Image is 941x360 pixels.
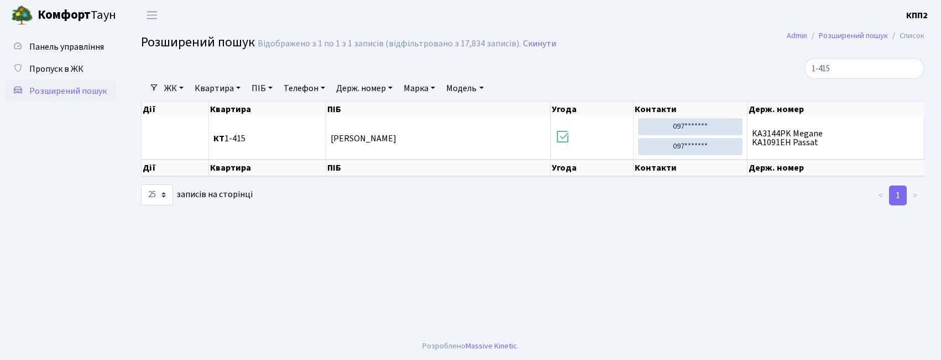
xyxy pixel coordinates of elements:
[399,79,440,98] a: Марка
[442,79,488,98] a: Модель
[29,41,104,53] span: Панель управління
[466,340,517,352] a: Massive Kinetic
[770,24,941,47] nav: breadcrumb
[332,79,397,98] a: Держ. номер
[213,134,321,143] span: 1-415
[29,63,83,75] span: Пропуск в ЖК
[142,102,209,117] th: Дії
[138,6,166,24] button: Переключити навігацію
[6,36,116,58] a: Панель управління
[141,184,253,205] label: записів на сторінці
[279,79,330,98] a: Телефон
[331,133,396,145] span: [PERSON_NAME]
[551,160,634,176] th: Угода
[888,30,924,42] li: Список
[38,6,116,25] span: Таун
[747,102,925,117] th: Держ. номер
[209,102,326,117] th: Квартира
[326,102,551,117] th: ПІБ
[247,79,277,98] a: ПІБ
[11,4,33,27] img: logo.png
[551,102,634,117] th: Угода
[258,39,521,49] div: Відображено з 1 по 1 з 1 записів (відфільтровано з 17,834 записів).
[141,33,255,52] span: Розширений пошук
[6,80,116,102] a: Розширений пошук
[787,30,807,41] a: Admin
[29,85,107,97] span: Розширений пошук
[752,129,919,147] span: KA3144PK Megane KA1091EH Passat
[523,39,556,49] a: Скинути
[38,6,91,24] b: Комфорт
[190,79,245,98] a: Квартира
[889,186,907,205] a: 1
[819,30,888,41] a: Розширений пошук
[209,160,326,176] th: Квартира
[6,58,116,80] a: Пропуск в ЖК
[326,160,551,176] th: ПІБ
[906,9,928,22] a: КПП2
[213,133,224,145] b: КТ
[422,340,519,352] div: Розроблено .
[634,102,747,117] th: Контакти
[804,58,924,79] input: Пошук...
[634,160,747,176] th: Контакти
[141,184,173,205] select: записів на сторінці
[160,79,188,98] a: ЖК
[142,160,209,176] th: Дії
[747,160,925,176] th: Держ. номер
